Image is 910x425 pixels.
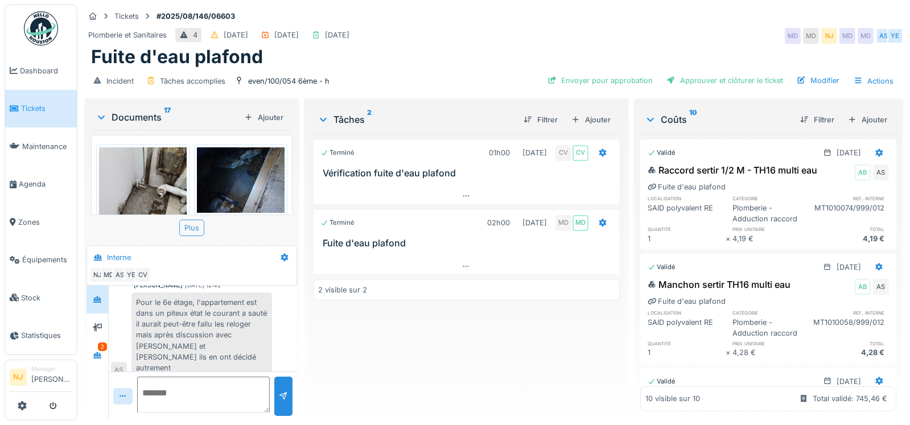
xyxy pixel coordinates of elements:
[101,267,117,283] div: MD
[487,217,510,228] div: 02h00
[555,215,571,231] div: MD
[648,262,676,272] div: Validé
[733,233,811,244] div: 4,19 €
[811,340,889,347] h6: total
[811,309,889,316] h6: ref. interne
[645,394,700,405] div: 10 visible sur 10
[887,28,903,44] div: YE
[107,252,131,263] div: Interne
[96,110,240,124] div: Documents
[5,166,77,204] a: Agenda
[573,145,588,161] div: CV
[648,317,726,339] div: SAID polyvalent RE
[31,365,72,389] li: [PERSON_NAME]
[160,76,225,86] div: Tâches accomplies
[489,147,510,158] div: 01h00
[648,181,726,192] div: Fuite d'eau plafond
[320,218,355,228] div: Terminé
[5,52,77,90] a: Dashboard
[123,267,139,283] div: YE
[135,267,151,283] div: CV
[648,203,726,224] div: SAID polyvalent RE
[519,112,562,127] div: Filtrer
[543,73,657,88] div: Envoyer pour approbation
[274,30,299,40] div: [DATE]
[573,215,588,231] div: MD
[10,365,72,392] a: NJ Manager[PERSON_NAME]
[811,195,889,202] h6: ref. interne
[318,113,514,126] div: Tâches
[240,110,288,125] div: Ajouter
[522,147,547,158] div: [DATE]
[31,365,72,373] div: Manager
[733,309,811,316] h6: catégorie
[648,340,726,347] h6: quantité
[5,241,77,279] a: Équipements
[185,281,221,290] div: [DATE] 12:42
[114,11,139,22] div: Tickets
[858,28,874,44] div: MD
[21,292,72,303] span: Stock
[811,317,889,339] div: MT1010058/999/012
[5,90,77,128] a: Tickets
[10,369,27,386] li: NJ
[112,267,128,283] div: AS
[325,30,349,40] div: [DATE]
[733,225,811,233] h6: prix unitaire
[648,195,726,202] h6: localisation
[873,279,889,295] div: AS
[726,233,733,244] div: ×
[20,65,72,76] span: Dashboard
[131,292,272,378] div: Pour le 6e étage, l'appartement est dans un piteux état le courant a sauté il aurait peut-être fa...
[855,164,871,180] div: AB
[689,113,697,126] sup: 10
[873,164,889,180] div: AS
[5,279,77,317] a: Stock
[648,148,676,158] div: Validé
[323,238,615,249] h3: Fuite d'eau plafond
[193,30,197,40] div: 4
[839,28,855,44] div: MD
[648,225,726,233] h6: quantité
[111,362,127,378] div: AS
[876,28,892,44] div: AS
[88,30,167,40] div: Plomberie et Sanitaires
[813,394,887,405] div: Total validé: 745,46 €
[796,112,839,127] div: Filtrer
[21,330,72,341] span: Statistiques
[648,347,726,358] div: 1
[19,179,72,189] span: Agenda
[648,296,726,307] div: Fuite d'eau plafond
[855,279,871,295] div: AB
[197,147,285,213] img: ghfbea9yquv3fbixlle308t0i292
[106,76,134,86] div: Incident
[164,110,171,124] sup: 17
[5,203,77,241] a: Zones
[18,217,72,228] span: Zones
[837,262,861,273] div: [DATE]
[849,73,899,89] div: Actions
[248,76,330,86] div: even/100/054 6ème - h
[733,195,811,202] h6: catégorie
[803,28,819,44] div: MD
[320,148,355,158] div: Terminé
[152,11,240,22] strong: #2025/08/146/06603
[811,225,889,233] h6: total
[811,203,889,224] div: MT1010074/999/012
[318,284,367,295] div: 2 visible sur 2
[843,112,892,127] div: Ajouter
[91,46,263,68] h1: Fuite d'eau plafond
[555,145,571,161] div: CV
[733,340,811,347] h6: prix unitaire
[811,233,889,244] div: 4,19 €
[522,217,547,228] div: [DATE]
[645,113,791,126] div: Coûts
[89,267,105,283] div: NJ
[5,317,77,355] a: Statistiques
[323,168,615,179] h3: Vérification fuite d'eau plafond
[733,317,811,339] div: Plomberie - Adduction raccord
[648,233,726,244] div: 1
[792,73,844,88] div: Modifier
[224,30,248,40] div: [DATE]
[179,220,204,236] div: Plus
